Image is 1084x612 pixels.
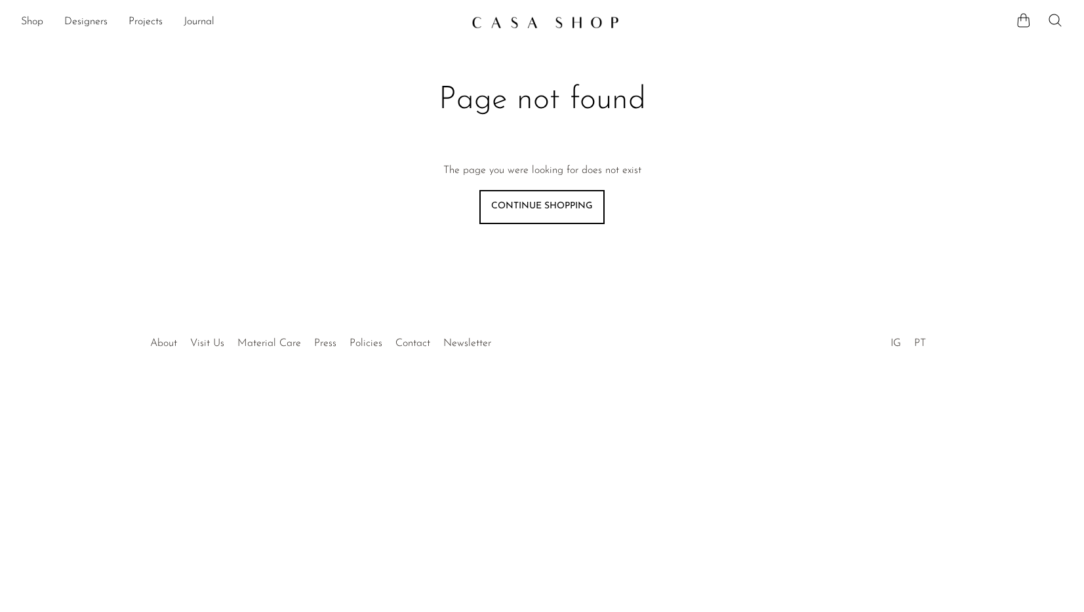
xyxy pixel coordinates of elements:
[914,338,926,349] a: PT
[21,11,461,33] ul: NEW HEADER MENU
[395,338,430,349] a: Contact
[144,328,498,353] ul: Quick links
[334,80,751,121] h1: Page not found
[184,14,214,31] a: Journal
[314,338,336,349] a: Press
[129,14,163,31] a: Projects
[150,338,177,349] a: About
[21,14,43,31] a: Shop
[237,338,301,349] a: Material Care
[64,14,108,31] a: Designers
[891,338,901,349] a: IG
[190,338,224,349] a: Visit Us
[350,338,382,349] a: Policies
[21,11,461,33] nav: Desktop navigation
[884,328,933,353] ul: Social Medias
[479,190,605,224] a: Continue shopping
[443,163,641,180] p: The page you were looking for does not exist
